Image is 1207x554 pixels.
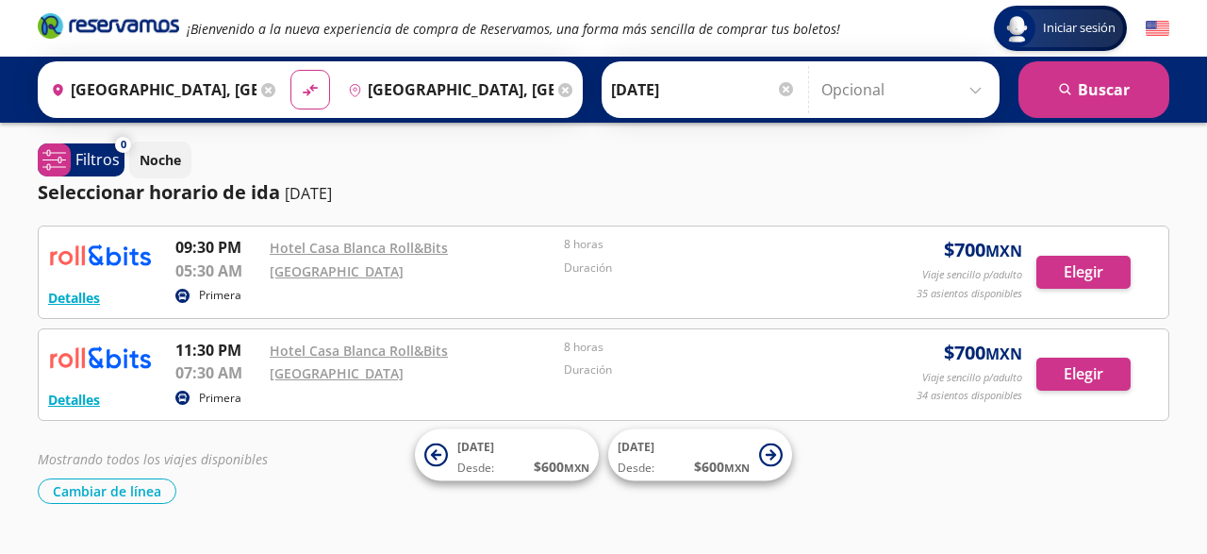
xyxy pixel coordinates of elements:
button: [DATE]Desde:$600MXN [608,429,792,481]
a: Brand Logo [38,11,179,45]
input: Opcional [821,66,990,113]
span: $ 600 [694,457,750,477]
small: MXN [564,461,589,475]
span: $ 700 [944,339,1022,367]
span: 0 [121,137,126,153]
p: Seleccionar horario de ida [38,178,280,207]
p: 8 horas [564,339,849,356]
button: English [1146,17,1169,41]
span: $ 600 [534,457,589,477]
small: MXN [985,241,1022,261]
button: Elegir [1036,256,1131,289]
p: Duración [564,361,849,378]
button: Elegir [1036,358,1131,391]
p: Filtros [75,148,120,171]
button: Buscar [1018,61,1169,118]
button: Cambiar de línea [38,478,176,504]
img: RESERVAMOS [48,339,152,377]
a: Hotel Casa Blanca Roll&Bits [270,342,448,360]
em: Mostrando todos los viajes disponibles [38,450,268,468]
p: 8 horas [564,236,849,253]
span: Desde: [618,460,654,477]
a: [GEOGRAPHIC_DATA] [270,262,404,280]
p: [DATE] [285,182,332,205]
p: 05:30 AM [175,260,260,282]
p: 09:30 PM [175,236,260,259]
p: Primera [199,287,241,304]
span: [DATE] [457,439,494,455]
button: Detalles [48,288,100,308]
button: 0Filtros [38,143,124,176]
button: Noche [129,142,191,178]
p: Duración [564,260,849,277]
input: Elegir Fecha [611,66,796,113]
span: Iniciar sesión [1035,19,1123,38]
button: Detalles [48,390,100,410]
img: RESERVAMOS [48,236,152,274]
p: 34 asientos disponibles [917,388,1022,404]
a: Hotel Casa Blanca Roll&Bits [270,239,448,257]
p: 35 asientos disponibles [917,286,1022,302]
p: Noche [140,150,181,170]
span: Desde: [457,460,494,477]
span: [DATE] [618,439,654,455]
a: [GEOGRAPHIC_DATA] [270,364,404,382]
p: Viaje sencillo p/adulto [922,370,1022,386]
small: MXN [985,344,1022,364]
i: Brand Logo [38,11,179,40]
span: $ 700 [944,236,1022,264]
p: Primera [199,390,241,407]
input: Buscar Destino [340,66,554,113]
button: [DATE]Desde:$600MXN [415,429,599,481]
small: MXN [724,461,750,475]
p: 07:30 AM [175,361,260,384]
p: Viaje sencillo p/adulto [922,267,1022,283]
p: 11:30 PM [175,339,260,361]
input: Buscar Origen [43,66,256,113]
em: ¡Bienvenido a la nueva experiencia de compra de Reservamos, una forma más sencilla de comprar tus... [187,20,840,38]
